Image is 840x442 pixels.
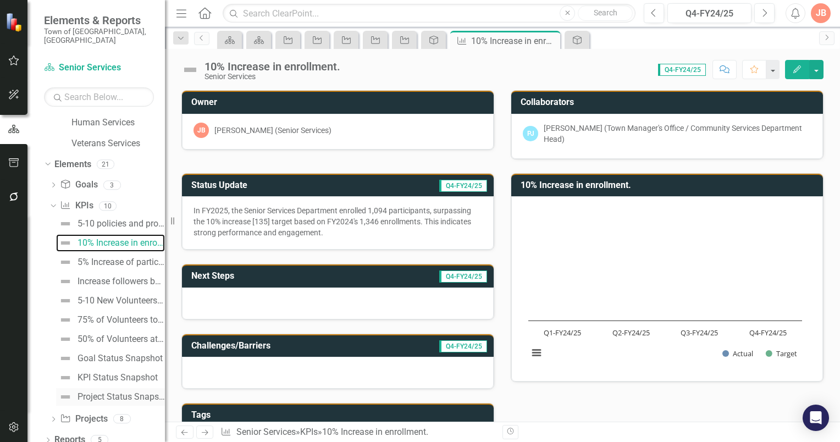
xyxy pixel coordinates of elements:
img: Not Defined [59,236,72,250]
img: Not Defined [59,371,72,384]
a: Increase followers by 250 [56,273,165,290]
div: 5-10 New Volunteers annually. [78,296,165,306]
a: 75% of Volunteers to attend annual training. [56,311,165,329]
img: Not Defined [59,352,72,365]
span: Elements & Reports [44,14,154,27]
button: JB [811,3,831,23]
img: Not Defined [59,313,72,327]
a: Projects [60,413,107,426]
div: 10 [99,201,117,211]
img: ClearPoint Strategy [5,12,25,31]
text: Q4-FY24/25 [749,328,787,338]
div: 10% Increase in enrollment. [78,238,165,248]
small: Town of [GEOGRAPHIC_DATA], [GEOGRAPHIC_DATA] [44,27,154,45]
div: Q4-FY24/25 [671,7,748,20]
div: 8 [113,415,131,424]
div: Senior Services [205,73,340,81]
img: Not Defined [59,217,72,230]
h3: Collaborators [521,97,817,107]
a: 5-10 policies and procedures annually. [56,215,165,233]
div: 21 [97,159,114,169]
div: Goal Status Snapshot [78,353,163,363]
div: [PERSON_NAME] (Senior Services) [214,125,331,136]
a: Elements [54,158,91,171]
div: 50% of Volunteers attend Appreciation Event [78,334,165,344]
text: Q3-FY24/25 [681,328,718,338]
span: Q4-FY24/25 [658,64,706,76]
a: Senior Services [236,427,296,437]
img: Not Defined [59,275,72,288]
h3: Next Steps [191,271,330,281]
button: Q4-FY24/25 [667,3,751,23]
button: View chart menu, Chart [529,345,544,361]
span: Search [594,8,617,17]
div: [PERSON_NAME] (Town Manager's Office / Community Services Department Head) [544,123,811,145]
a: 5-10 New Volunteers annually. [56,292,165,310]
a: KPIs [60,200,93,212]
h3: Status Update [191,180,350,190]
a: KPIs [300,427,318,437]
div: » » [220,426,494,439]
input: Search Below... [44,87,154,107]
a: Veterans Services [71,137,165,150]
div: PJ [523,126,538,141]
div: 10% Increase in enrollment. [322,427,428,437]
div: 3 [103,180,121,190]
a: KPI Status Snapshot [56,369,158,386]
span: Q4-FY24/25 [439,180,487,192]
button: Show Target [766,349,797,358]
h3: Challenges/Barriers [191,341,375,351]
h3: 10% Increase in enrollment. [521,180,817,190]
input: Search ClearPoint... [223,4,635,23]
a: 10% Increase in enrollment. [56,234,165,252]
svg: Interactive chart [523,205,808,370]
a: 5% Increase of participant service units. [56,253,165,271]
div: 10% Increase in enrollment. [205,60,340,73]
text: Q1-FY24/25 [544,328,581,338]
a: Human Services [71,117,165,129]
div: Project Status Snapshot [78,392,165,402]
img: Not Defined [59,333,72,346]
div: Chart. Highcharts interactive chart. [523,205,811,370]
div: KPI Status Snapshot [78,373,158,383]
h3: Tags [191,410,488,420]
div: JB [194,123,209,138]
img: Not Defined [59,256,72,269]
p: In FY2025, the Senior Services Department enrolled 1,094 participants, surpassing the 10% increas... [194,205,482,238]
div: 75% of Volunteers to attend annual training. [78,315,165,325]
div: 10% Increase in enrollment. [471,34,557,48]
div: Increase followers by 250 [78,277,165,286]
img: Not Defined [59,294,72,307]
a: 50% of Volunteers attend Appreciation Event [56,330,165,348]
button: Show Actual [722,349,753,358]
button: Search [578,5,633,21]
a: Goals [60,179,97,191]
div: Open Intercom Messenger [803,405,829,431]
text: Q2-FY24/25 [612,328,650,338]
img: Not Defined [59,390,72,404]
a: Project Status Snapshot [56,388,165,406]
a: Goal Status Snapshot [56,350,163,367]
div: 5% Increase of participant service units. [78,257,165,267]
span: Q4-FY24/25 [439,270,487,283]
div: 5-10 policies and procedures annually. [78,219,165,229]
img: Not Defined [181,61,199,79]
h3: Owner [191,97,488,107]
a: Senior Services [44,62,154,74]
span: Q4-FY24/25 [439,340,487,352]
